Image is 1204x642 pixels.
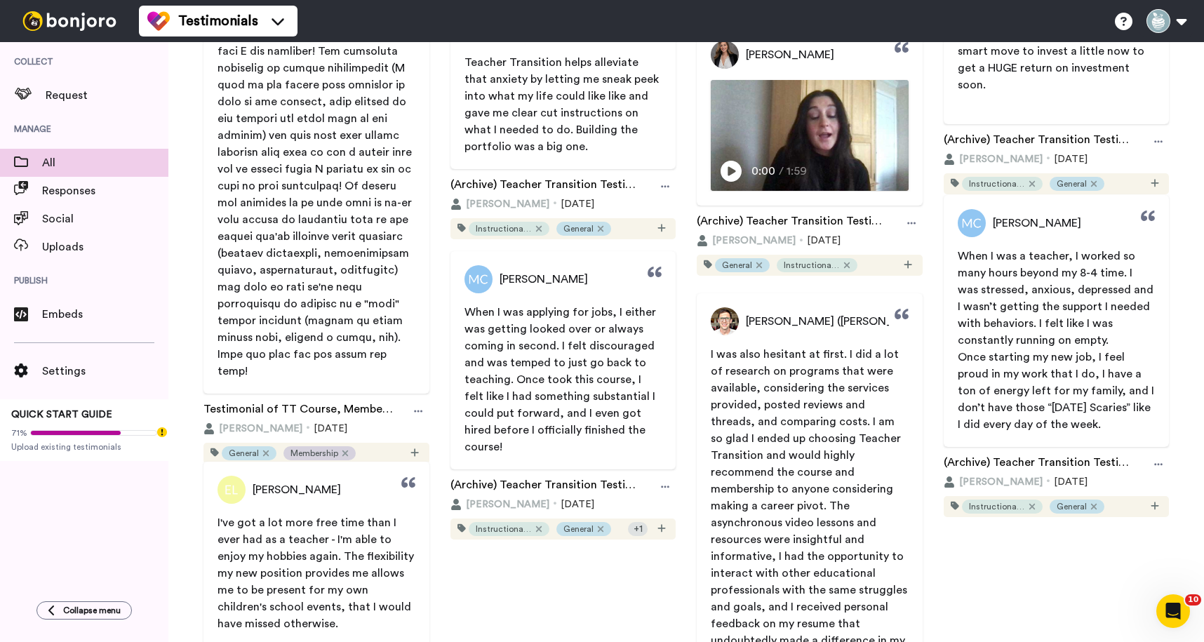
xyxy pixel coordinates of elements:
[466,197,549,211] span: [PERSON_NAME]
[628,522,648,536] div: + 1
[450,497,676,511] div: [DATE]
[969,501,1025,512] span: Instructional Design
[42,182,168,199] span: Responses
[11,410,112,420] span: QUICK START GUIDE
[466,497,549,511] span: [PERSON_NAME]
[722,260,752,271] span: General
[751,163,776,180] span: 0:00
[42,306,168,323] span: Embeds
[563,523,594,535] span: General
[1057,501,1087,512] span: General
[787,163,811,180] span: 1:59
[17,11,122,31] img: bj-logo-header-white.svg
[944,152,1043,166] button: [PERSON_NAME]
[253,481,341,498] span: [PERSON_NAME]
[229,448,259,459] span: General
[993,215,1081,232] span: [PERSON_NAME]
[450,476,641,497] a: (Archive) Teacher Transition Testimonial
[42,210,168,227] span: Social
[203,401,394,422] a: Testimonial of TT Course, Membership, or Services
[46,87,168,104] span: Request
[203,422,302,436] button: [PERSON_NAME]
[779,163,784,180] span: /
[42,363,168,380] span: Settings
[958,250,1156,346] span: When I was a teacher, I worked so many hours beyond my 8-4 time. I was stressed, anxious, depress...
[746,313,1024,330] span: [PERSON_NAME] ([PERSON_NAME]) [PERSON_NAME]
[156,426,168,439] div: Tooltip anchor
[500,271,588,288] span: [PERSON_NAME]
[450,197,549,211] button: [PERSON_NAME]
[218,476,246,504] img: Profile Picture
[944,152,1170,166] div: [DATE]
[944,475,1043,489] button: [PERSON_NAME]
[711,41,739,69] img: Profile Picture
[697,234,923,248] div: [DATE]
[63,605,121,616] span: Collapse menu
[450,197,676,211] div: [DATE]
[959,152,1043,166] span: [PERSON_NAME]
[450,176,641,197] a: (Archive) Teacher Transition Testimonial
[969,178,1025,189] span: Instructional Design
[476,223,532,234] span: Instructional Design
[42,154,168,171] span: All
[697,234,796,248] button: [PERSON_NAME]
[944,475,1170,489] div: [DATE]
[958,352,1157,430] span: Once starting my new job, I feel proud in my work that I do, I have a ton of energy left for my f...
[11,427,27,439] span: 71%
[147,10,170,32] img: tm-color.svg
[464,57,662,152] span: Teacher Transition helps alleviate that anxiety by letting me sneak peek into what my life could ...
[178,11,258,31] span: Testimonials
[746,46,834,63] span: [PERSON_NAME]
[203,422,429,436] div: [DATE]
[711,80,909,191] img: Video Thumbnail
[464,265,493,293] img: Profile Picture
[712,234,796,248] span: [PERSON_NAME]
[959,475,1043,489] span: [PERSON_NAME]
[11,441,157,453] span: Upload existing testimonials
[944,131,1135,152] a: (Archive) Teacher Transition Testimonial
[476,523,532,535] span: Instructional Design
[784,260,840,271] span: Instructional Design
[464,307,659,453] span: When I was applying for jobs, I either was getting looked over or always coming in second. I felt...
[450,497,549,511] button: [PERSON_NAME]
[697,213,888,234] a: (Archive) Teacher Transition Testimonial
[219,422,302,436] span: [PERSON_NAME]
[711,307,739,335] img: Profile Picture
[42,239,168,255] span: Uploads
[290,448,338,459] span: Membership
[1185,594,1201,606] span: 10
[958,209,986,237] img: Profile Picture
[1156,594,1190,628] iframe: Intercom live chat
[563,223,594,234] span: General
[1057,178,1087,189] span: General
[218,517,417,629] span: I've got a lot more free time than I ever had as a teacher - I'm able to enjoy my hobbies again. ...
[944,454,1135,475] a: (Archive) Teacher Transition Testimonial
[36,601,132,620] button: Collapse menu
